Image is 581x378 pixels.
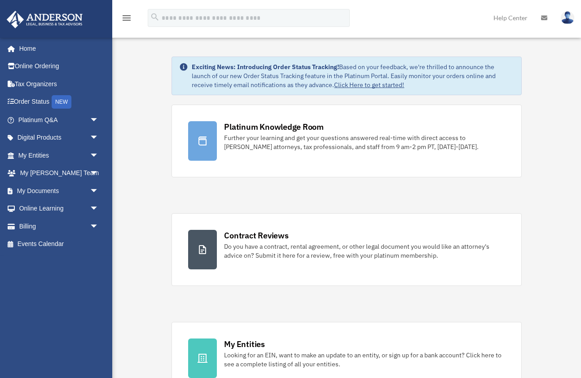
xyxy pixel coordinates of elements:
div: NEW [52,95,71,109]
a: Home [6,40,108,57]
span: arrow_drop_down [90,164,108,183]
div: Platinum Knowledge Room [224,121,324,132]
a: menu [121,16,132,23]
a: My Documentsarrow_drop_down [6,182,112,200]
a: Order StatusNEW [6,93,112,111]
span: arrow_drop_down [90,111,108,129]
a: Platinum Q&Aarrow_drop_down [6,111,112,129]
a: My [PERSON_NAME] Teamarrow_drop_down [6,164,112,182]
span: arrow_drop_down [90,200,108,218]
span: arrow_drop_down [90,217,108,236]
span: arrow_drop_down [90,129,108,147]
span: arrow_drop_down [90,146,108,165]
span: arrow_drop_down [90,182,108,200]
div: Do you have a contract, rental agreement, or other legal document you would like an attorney's ad... [224,242,505,260]
a: Click Here to get started! [334,81,404,89]
a: My Entitiesarrow_drop_down [6,146,112,164]
strong: Exciting News: Introducing Order Status Tracking! [192,63,339,71]
div: Further your learning and get your questions answered real-time with direct access to [PERSON_NAM... [224,133,505,151]
a: Events Calendar [6,235,112,253]
a: Platinum Knowledge Room Further your learning and get your questions answered real-time with dire... [172,105,521,177]
a: Online Ordering [6,57,112,75]
a: Tax Organizers [6,75,112,93]
a: Digital Productsarrow_drop_down [6,129,112,147]
a: Billingarrow_drop_down [6,217,112,235]
a: Contract Reviews Do you have a contract, rental agreement, or other legal document you would like... [172,213,521,286]
div: Looking for an EIN, want to make an update to an entity, or sign up for a bank account? Click her... [224,351,505,369]
div: Contract Reviews [224,230,288,241]
i: menu [121,13,132,23]
img: Anderson Advisors Platinum Portal [4,11,85,28]
div: My Entities [224,338,264,350]
a: Online Learningarrow_drop_down [6,200,112,218]
img: User Pic [561,11,574,24]
div: Based on your feedback, we're thrilled to announce the launch of our new Order Status Tracking fe... [192,62,514,89]
i: search [150,12,160,22]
